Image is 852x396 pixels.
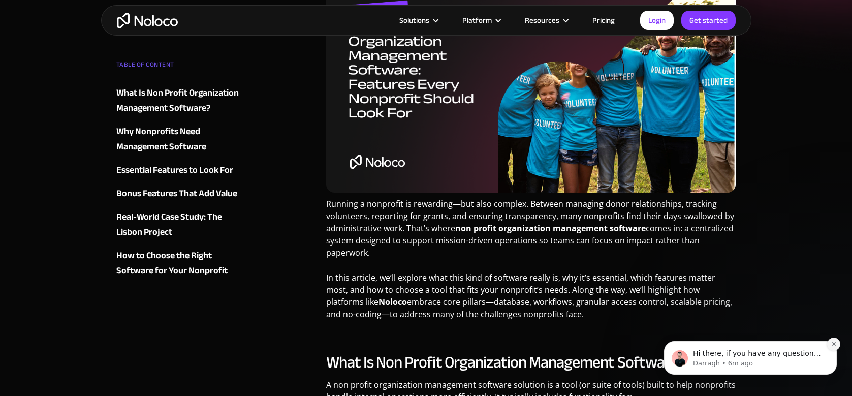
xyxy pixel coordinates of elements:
[387,14,450,27] div: Solutions
[450,14,512,27] div: Platform
[640,11,674,30] a: Login
[326,271,736,328] p: In this article, we’ll explore what this kind of software really is, why it’s essential, which fe...
[116,57,239,77] div: TABLE OF CONTENT
[326,198,736,266] p: Running a nonprofit is rewarding—but also complex. Between managing donor relationships, tracking...
[44,72,175,82] p: Hi there, if you have any questions about our pricing, just let us know! [GEOGRAPHIC_DATA]
[512,14,580,27] div: Resources
[116,163,239,178] a: Essential Features to Look For
[117,13,178,28] a: home
[178,60,192,74] button: Dismiss notification
[44,82,175,91] p: Message from Darragh, sent 6m ago
[116,248,239,279] a: How to Choose the Right Software for Your Nonprofit
[116,186,239,201] a: Bonus Features That Add Value
[116,124,239,155] a: Why Nonprofits Need Management Software
[116,85,239,116] a: What Is Non Profit Organization Management Software?
[378,296,407,308] strong: Noloco
[326,352,736,373] h2: What Is Non Profit Organization Management Software?
[23,73,39,89] img: Profile image for Darragh
[116,186,237,201] div: Bonus Features That Add Value
[455,223,646,234] strong: non profit organization management software
[116,163,233,178] div: Essential Features to Look For
[15,64,188,98] div: message notification from Darragh, 6m ago. Hi there, if you have any questions about our pricing,...
[580,14,627,27] a: Pricing
[399,14,429,27] div: Solutions
[681,11,736,30] a: Get started
[462,14,492,27] div: Platform
[525,14,559,27] div: Resources
[649,277,852,391] iframe: Intercom notifications message
[116,209,239,240] a: Real-World Case Study: The Lisbon Project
